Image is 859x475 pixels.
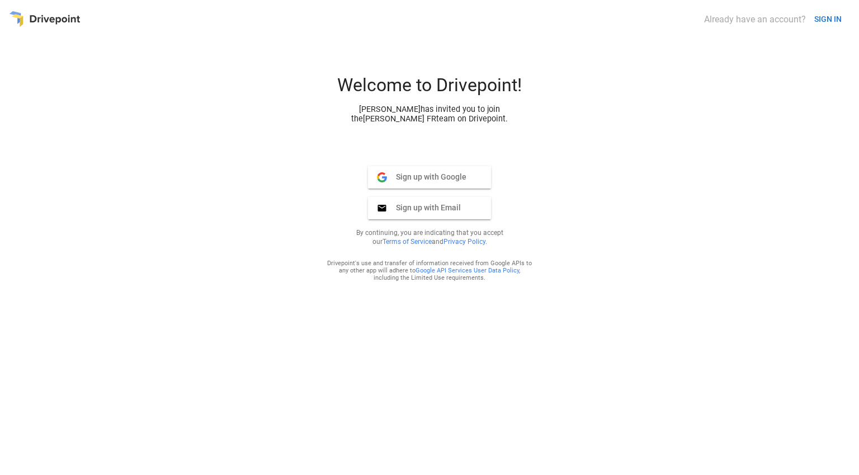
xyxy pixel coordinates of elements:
[810,9,846,30] button: SIGN IN
[387,172,466,182] span: Sign up with Google
[387,203,461,213] span: Sign up with Email
[443,238,485,246] a: Privacy Policy
[342,228,517,246] p: By continuing, you are indicating that you accept our and .
[704,14,806,25] div: Already have an account?
[368,166,491,189] button: Sign up with Google
[368,197,491,219] button: Sign up with Email
[349,105,510,124] div: [PERSON_NAME] has invited you to join the [PERSON_NAME] FR team on Drivepoint.
[295,74,564,105] div: Welcome to Drivepoint!
[383,238,432,246] a: Terms of Service
[327,260,532,281] div: Drivepoint's use and transfer of information received from Google APIs to any other app will adhe...
[416,267,519,274] a: Google API Services User Data Policy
